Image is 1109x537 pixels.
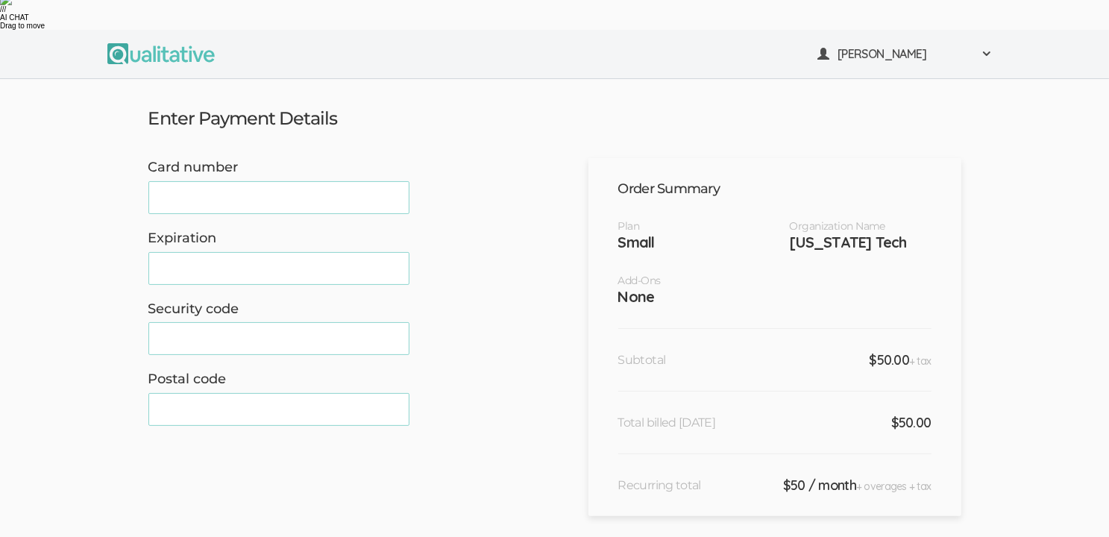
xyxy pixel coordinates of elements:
[148,370,253,389] label: Postal code
[618,219,760,233] h6: Plan
[790,219,932,233] h6: Organization Name
[148,158,253,178] label: Card number
[107,43,215,64] img: Qualitative
[891,414,932,431] h4: $50.00
[158,261,400,275] iframe: Secure expiration date input frame
[618,287,932,306] h4: None
[148,229,253,248] label: Expiration
[618,415,716,430] h5: Total billed [DATE]
[838,45,972,63] span: [PERSON_NAME]
[158,332,400,346] iframe: Secure CVC input frame
[869,351,931,368] h4: $50.00
[790,233,932,251] h4: [US_STATE] Tech
[808,37,1002,71] button: [PERSON_NAME]
[618,478,701,492] h5: Recurring total
[158,402,400,416] iframe: Secure postal code input frame
[909,354,931,368] span: + tax
[158,190,400,204] iframe: Secure card number input frame
[856,480,931,493] span: + overages + tax
[618,180,932,197] h4: Order Summary
[783,477,932,494] h4: $50 / month
[618,274,932,287] h6: Add-Ons
[618,233,760,251] h4: Small
[148,300,253,319] label: Security code
[618,353,666,367] h5: Subtotal
[148,109,338,128] h3: Enter Payment Details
